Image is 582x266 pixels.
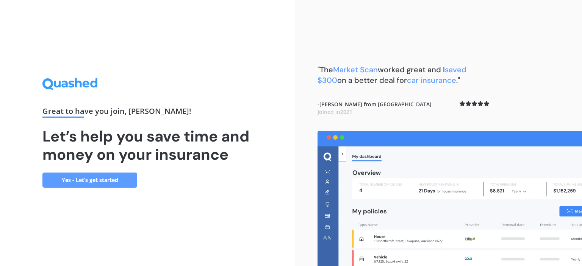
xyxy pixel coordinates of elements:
span: saved $300 [318,65,466,85]
b: - [PERSON_NAME] from [GEOGRAPHIC_DATA] [318,101,432,115]
h1: Let’s help you save time and money on your insurance [42,127,252,163]
a: Yes - Let’s get started [42,173,137,188]
span: Market Scan [333,65,378,75]
img: dashboard.webp [318,131,582,266]
div: Great to have you join , [PERSON_NAME] ! [42,107,252,118]
span: car insurance [407,75,456,85]
b: "The worked great and I on a better deal for ." [318,65,466,85]
span: Joined in 2021 [318,108,352,115]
